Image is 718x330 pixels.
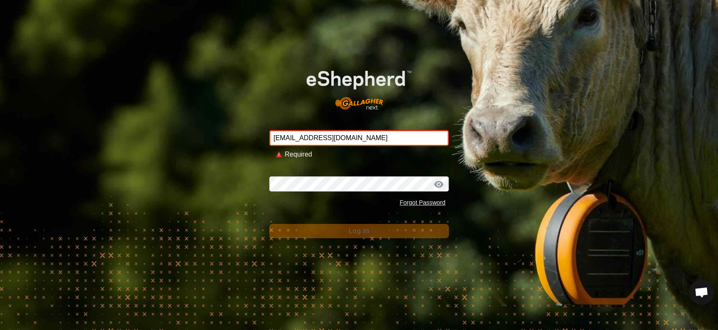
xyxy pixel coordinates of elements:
[287,56,431,117] img: E-shepherd Logo
[285,149,442,160] div: Required
[269,130,449,146] input: Email Address
[400,199,445,206] a: Forgot Password
[689,279,714,305] a: Open chat
[269,224,449,238] button: Log In
[349,227,369,234] span: Log In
